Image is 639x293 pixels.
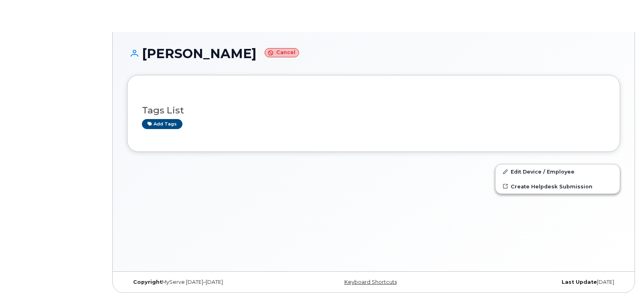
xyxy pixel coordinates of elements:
div: MyServe [DATE]–[DATE] [127,279,291,285]
h1: [PERSON_NAME] [127,46,620,61]
h3: Tags List [142,105,605,115]
a: Create Helpdesk Submission [495,179,620,194]
strong: Last Update [562,279,597,285]
a: Edit Device / Employee [495,164,620,179]
div: [DATE] [456,279,620,285]
a: Add tags [142,119,182,129]
strong: Copyright [133,279,162,285]
a: Keyboard Shortcuts [344,279,397,285]
small: Cancel [265,48,299,57]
